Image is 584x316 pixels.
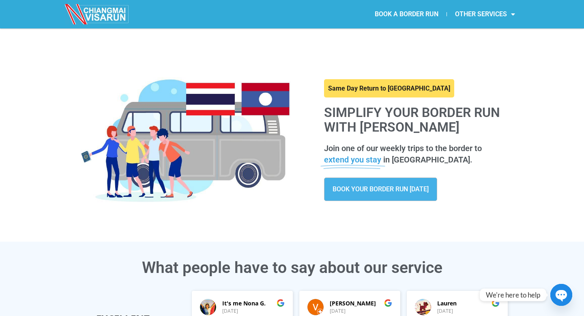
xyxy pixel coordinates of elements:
img: Google [492,299,500,307]
div: [DATE] [330,308,392,315]
div: [DATE] [222,308,285,315]
img: Victor A profile picture [307,299,324,315]
h1: Simplify your border run with [PERSON_NAME] [324,106,511,134]
div: Lauren [437,299,500,307]
a: BOOK YOUR BORDER RUN [DATE] [324,177,437,201]
span: in [GEOGRAPHIC_DATA]. [383,155,472,164]
div: It's me Nona G. [222,299,285,307]
a: BOOK A BORDER RUN [367,5,447,24]
img: Google [277,299,285,307]
span: Join one of our weekly trips to the border to [324,143,482,153]
img: It's me Nona G. profile picture [200,299,216,315]
span: BOOK YOUR BORDER RUN [DATE] [333,186,429,193]
a: OTHER SERVICES [447,5,523,24]
div: [DATE] [437,308,500,315]
img: Google [384,299,392,307]
h3: What people have to say about our service [65,260,519,276]
img: Lauren profile picture [415,299,431,315]
div: [PERSON_NAME] [330,299,392,307]
nav: Menu [292,5,523,24]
